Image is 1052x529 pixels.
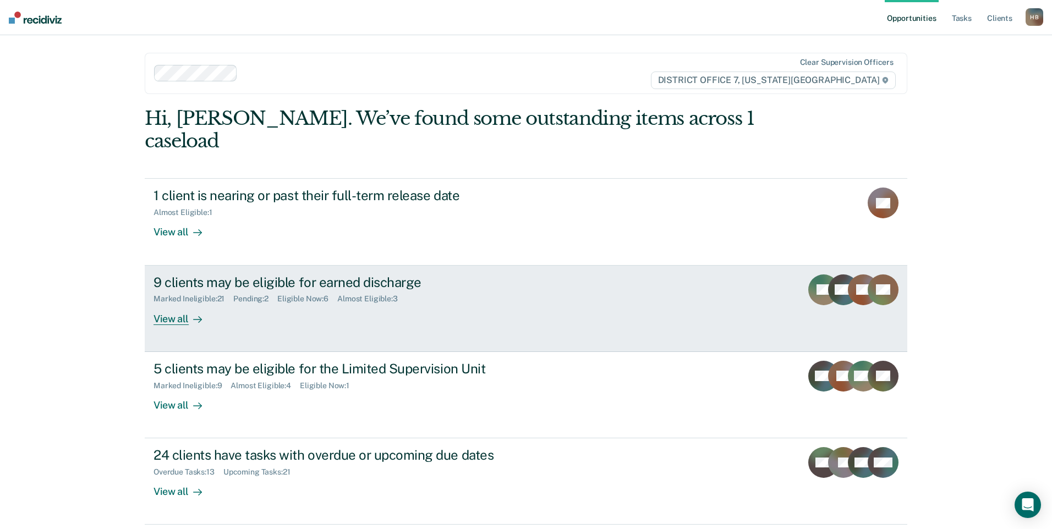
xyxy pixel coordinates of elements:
div: Almost Eligible : 1 [154,208,221,217]
a: 1 client is nearing or past their full-term release dateAlmost Eligible:1View all [145,178,907,265]
div: 24 clients have tasks with overdue or upcoming due dates [154,447,540,463]
a: 24 clients have tasks with overdue or upcoming due datesOverdue Tasks:13Upcoming Tasks:21View all [145,438,907,525]
div: Eligible Now : 1 [300,381,358,390]
div: Pending : 2 [233,294,277,304]
div: Clear supervision officers [800,58,894,67]
span: DISTRICT OFFICE 7, [US_STATE][GEOGRAPHIC_DATA] [651,71,896,89]
div: Overdue Tasks : 13 [154,467,223,477]
div: Hi, [PERSON_NAME]. We’ve found some outstanding items across 1 caseload [145,107,755,152]
div: Marked Ineligible : 21 [154,294,233,304]
div: 1 client is nearing or past their full-term release date [154,188,540,203]
div: Marked Ineligible : 9 [154,381,231,390]
div: 9 clients may be eligible for earned discharge [154,274,540,290]
img: Recidiviz [9,12,62,24]
div: View all [154,477,215,498]
div: 5 clients may be eligible for the Limited Supervision Unit [154,361,540,377]
button: HB [1026,8,1043,26]
div: Eligible Now : 6 [277,294,337,304]
div: Upcoming Tasks : 21 [223,467,299,477]
div: Almost Eligible : 4 [231,381,300,390]
div: H B [1026,8,1043,26]
div: View all [154,304,215,325]
a: 5 clients may be eligible for the Limited Supervision UnitMarked Ineligible:9Almost Eligible:4Eli... [145,352,907,438]
a: 9 clients may be eligible for earned dischargeMarked Ineligible:21Pending:2Eligible Now:6Almost E... [145,266,907,352]
div: Almost Eligible : 3 [337,294,407,304]
div: View all [154,390,215,411]
div: View all [154,217,215,239]
div: Open Intercom Messenger [1015,492,1041,518]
